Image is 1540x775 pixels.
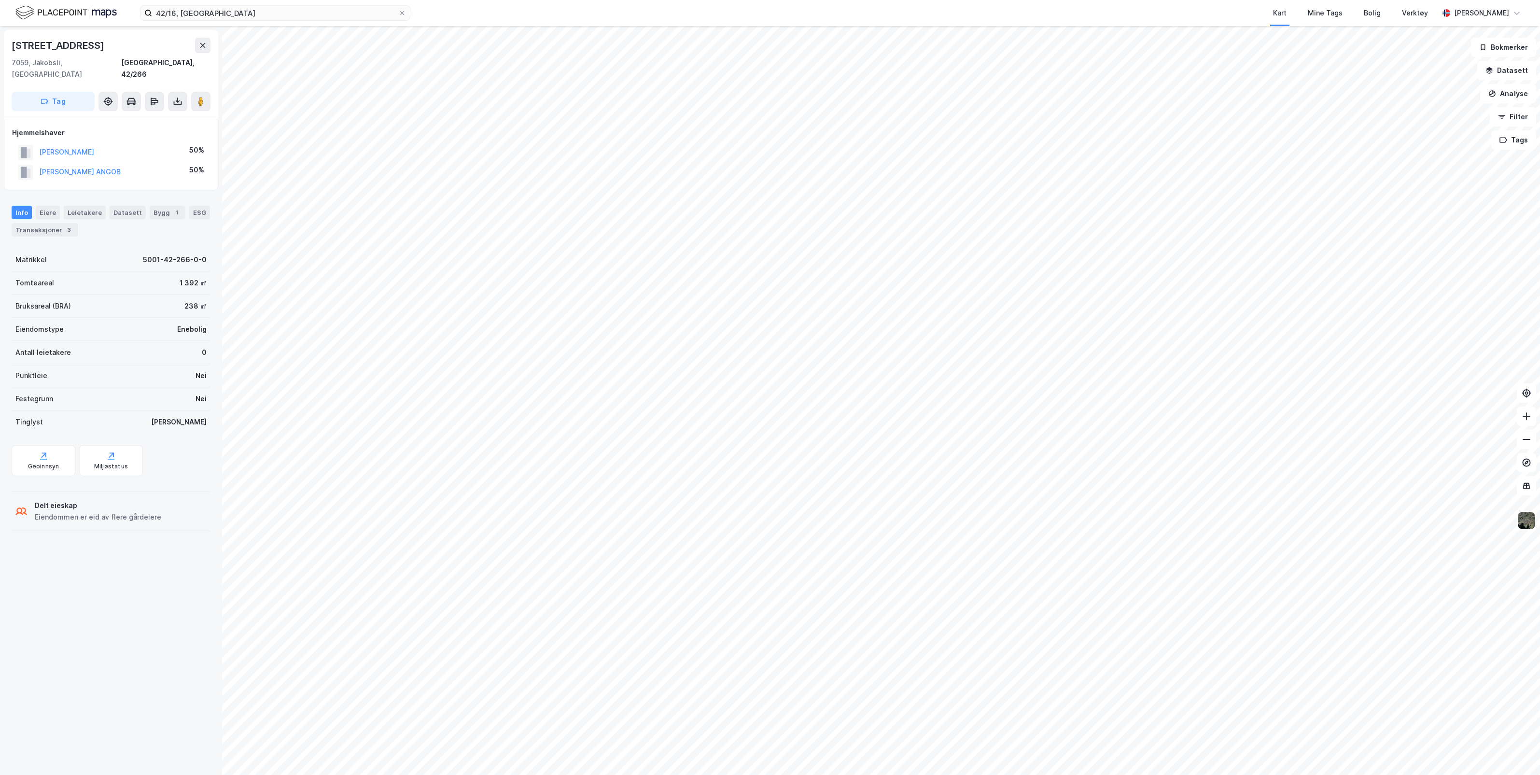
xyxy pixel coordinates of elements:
div: Eiendomstype [15,324,64,335]
div: Mine Tags [1308,7,1343,19]
div: [PERSON_NAME] [1454,7,1509,19]
div: ESG [189,206,210,219]
div: Transaksjoner [12,223,78,237]
div: [STREET_ADDRESS] [12,38,106,53]
button: Bokmerker [1471,38,1536,57]
div: 3 [64,225,74,235]
div: Punktleie [15,370,47,381]
div: Datasett [110,206,146,219]
button: Tag [12,92,95,111]
div: Eiendommen er eid av flere gårdeiere [35,511,161,523]
div: Hjemmelshaver [12,127,210,139]
div: 5001-42-266-0-0 [143,254,207,266]
img: logo.f888ab2527a4732fd821a326f86c7f29.svg [15,4,117,21]
div: Tinglyst [15,416,43,428]
div: Festegrunn [15,393,53,405]
div: Nei [196,370,207,381]
div: Miljøstatus [94,463,128,470]
div: Verktøy [1402,7,1428,19]
iframe: Chat Widget [1492,729,1540,775]
button: Datasett [1477,61,1536,80]
div: Delt eieskap [35,500,161,511]
div: 238 ㎡ [184,300,207,312]
button: Analyse [1480,84,1536,103]
div: Bruksareal (BRA) [15,300,71,312]
div: Antall leietakere [15,347,71,358]
div: Eiere [36,206,60,219]
div: [PERSON_NAME] [151,416,207,428]
div: 7059, Jakobsli, [GEOGRAPHIC_DATA] [12,57,121,80]
div: Bolig [1364,7,1381,19]
div: 50% [189,144,204,156]
div: Tomteareal [15,277,54,289]
div: 1 [172,208,182,217]
div: [GEOGRAPHIC_DATA], 42/266 [121,57,210,80]
div: Leietakere [64,206,106,219]
div: Matrikkel [15,254,47,266]
button: Tags [1491,130,1536,150]
button: Filter [1490,107,1536,127]
div: Kart [1273,7,1287,19]
div: 0 [202,347,207,358]
input: Søk på adresse, matrikkel, gårdeiere, leietakere eller personer [152,6,398,20]
div: Enebolig [177,324,207,335]
div: Geoinnsyn [28,463,59,470]
div: 50% [189,164,204,176]
div: Nei [196,393,207,405]
img: 9k= [1517,511,1536,530]
div: 1 392 ㎡ [180,277,207,289]
div: Bygg [150,206,185,219]
div: Info [12,206,32,219]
